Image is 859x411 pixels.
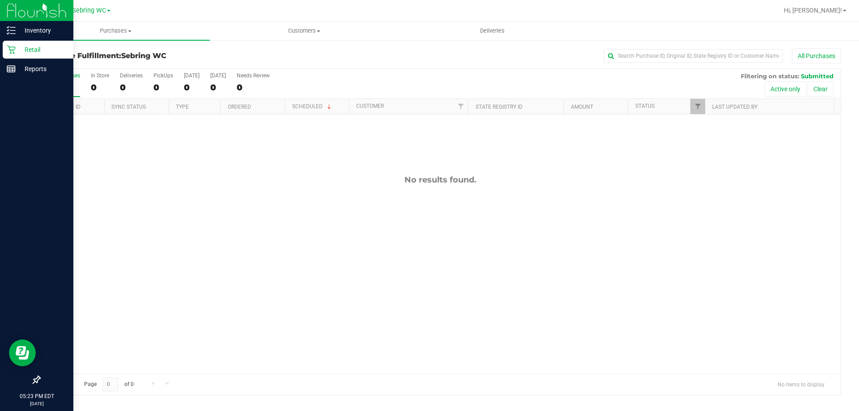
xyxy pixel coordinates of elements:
a: Customer [356,103,384,109]
a: Customers [210,21,398,40]
a: Amount [571,104,593,110]
span: Filtering on status: [741,72,799,80]
inline-svg: Retail [7,45,16,54]
span: Page of 0 [77,377,141,391]
button: All Purchases [792,48,841,64]
div: In Store [91,72,109,79]
span: No items to display [770,377,832,391]
a: Filter [453,99,468,114]
p: 05:23 PM EDT [4,392,69,400]
iframe: Resource center [9,339,36,366]
a: Purchases [21,21,210,40]
a: State Registry ID [476,104,523,110]
p: [DATE] [4,400,69,407]
a: Status [635,103,655,109]
p: Reports [16,64,69,74]
button: Clear [808,81,833,97]
div: 0 [91,82,109,93]
inline-svg: Reports [7,64,16,73]
div: PickUps [153,72,173,79]
div: 0 [237,82,270,93]
a: Filter [690,99,705,114]
p: Retail [16,44,69,55]
span: Customers [210,27,398,35]
span: Purchases [21,27,210,35]
div: Deliveries [120,72,143,79]
div: 0 [120,82,143,93]
h3: Purchase Fulfillment: [39,52,306,60]
div: Needs Review [237,72,270,79]
div: No results found. [40,175,841,185]
a: Sync Status [111,104,146,110]
span: Hi, [PERSON_NAME]! [784,7,842,14]
button: Active only [765,81,806,97]
input: Search Purchase ID, Original ID, State Registry ID or Customer Name... [604,49,783,63]
span: Sebring WC [121,51,166,60]
a: Scheduled [292,103,333,110]
a: Last Updated By [712,104,757,110]
div: 0 [153,82,173,93]
span: Sebring WC [72,7,106,14]
div: 0 [184,82,200,93]
inline-svg: Inventory [7,26,16,35]
span: Deliveries [468,27,517,35]
a: Type [176,104,189,110]
div: [DATE] [184,72,200,79]
a: Ordered [228,104,251,110]
p: Inventory [16,25,69,36]
div: [DATE] [210,72,226,79]
a: Deliveries [398,21,587,40]
span: Submitted [801,72,833,80]
div: 0 [210,82,226,93]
